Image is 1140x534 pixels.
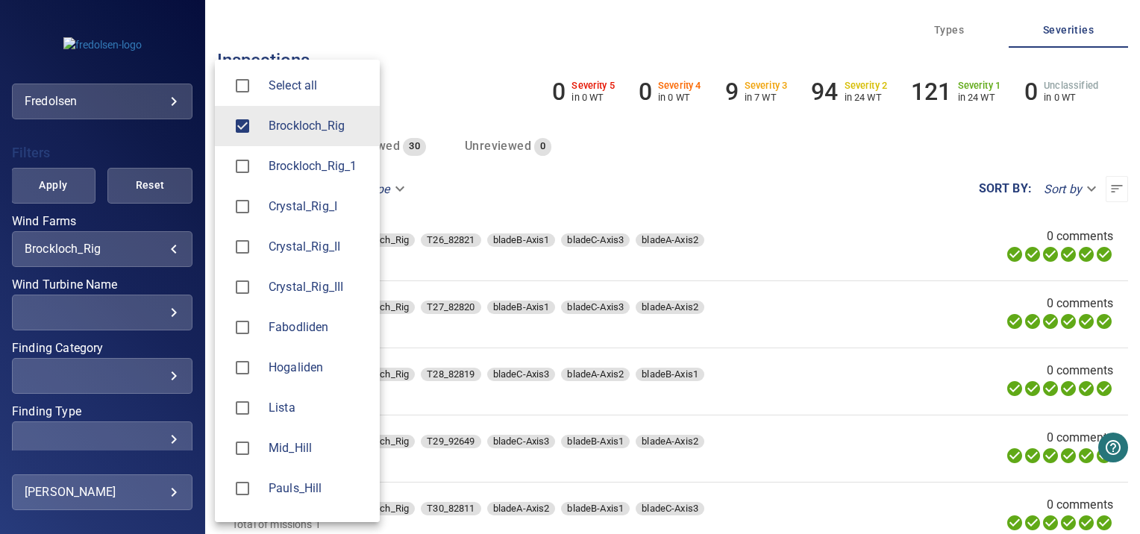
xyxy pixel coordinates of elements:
[269,278,368,296] div: Wind Farms Crystal_Rig_III
[269,359,368,377] div: Wind Farms Hogaliden
[269,157,368,175] span: Brockloch_Rig_1
[269,318,368,336] span: Fabodliden
[227,473,258,504] span: Pauls_Hill
[269,359,368,377] span: Hogaliden
[269,439,368,457] span: Mid_Hill
[227,271,258,303] span: Crystal_Rig_III
[269,198,368,216] span: Crystal_Rig_I
[269,399,368,417] div: Wind Farms Lista
[269,278,368,296] span: Crystal_Rig_III
[269,77,368,95] span: Select all
[269,238,368,256] span: Crystal_Rig_II
[227,392,258,424] span: Lista
[269,480,368,497] div: Wind Farms Pauls_Hill
[269,117,368,135] div: Wind Farms Brockloch_Rig
[227,312,258,343] span: Fabodliden
[227,352,258,383] span: Hogaliden
[227,110,258,142] span: Brockloch_Rig
[269,399,368,417] span: Lista
[269,117,368,135] span: Brockloch_Rig
[227,151,258,182] span: Brockloch_Rig_1
[269,318,368,336] div: Wind Farms Fabodliden
[269,238,368,256] div: Wind Farms Crystal_Rig_II
[269,157,368,175] div: Wind Farms Brockloch_Rig_1
[269,480,368,497] span: Pauls_Hill
[227,231,258,263] span: Crystal_Rig_II
[269,439,368,457] div: Wind Farms Mid_Hill
[227,433,258,464] span: Mid_Hill
[269,198,368,216] div: Wind Farms Crystal_Rig_I
[227,191,258,222] span: Crystal_Rig_I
